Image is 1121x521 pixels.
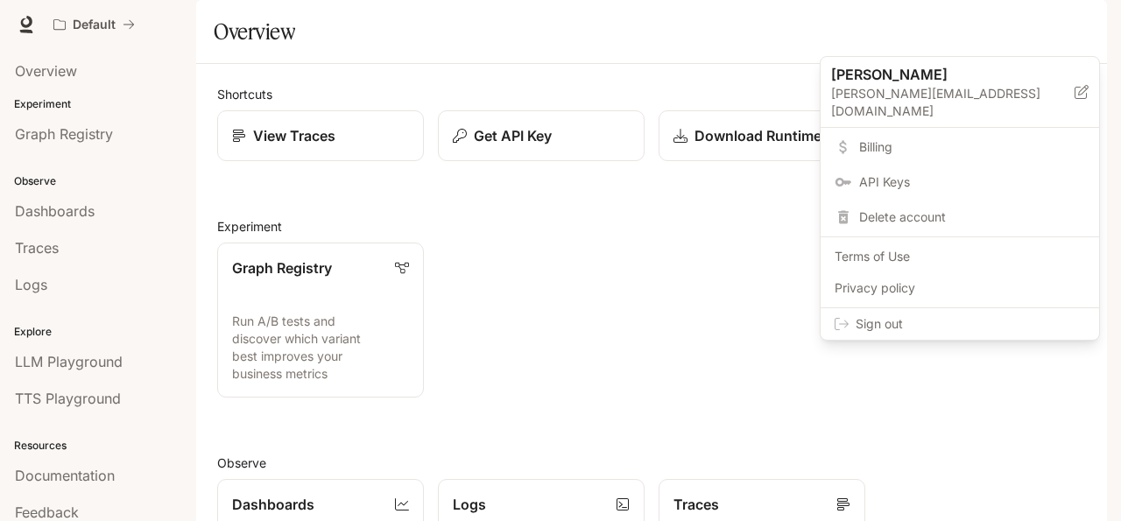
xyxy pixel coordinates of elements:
p: [PERSON_NAME] [831,64,1047,85]
span: Delete account [859,208,1085,226]
div: [PERSON_NAME][PERSON_NAME][EMAIL_ADDRESS][DOMAIN_NAME] [821,57,1099,128]
span: Billing [859,138,1085,156]
p: [PERSON_NAME][EMAIL_ADDRESS][DOMAIN_NAME] [831,85,1075,120]
span: API Keys [859,173,1085,191]
span: Sign out [856,315,1085,333]
div: Delete account [824,201,1096,233]
a: API Keys [824,166,1096,198]
span: Terms of Use [835,248,1085,265]
div: Sign out [821,308,1099,340]
a: Privacy policy [824,272,1096,304]
a: Billing [824,131,1096,163]
a: Terms of Use [824,241,1096,272]
span: Privacy policy [835,279,1085,297]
